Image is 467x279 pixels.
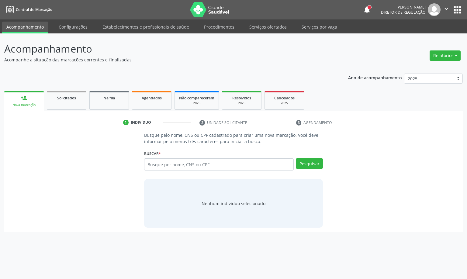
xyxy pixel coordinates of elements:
span: Resolvidos [232,95,251,101]
p: Ano de acompanhamento [348,74,402,81]
p: Acompanhamento [4,41,325,57]
a: Procedimentos [200,22,239,32]
img: img [428,3,441,16]
div: Nenhum indivíduo selecionado [202,200,265,207]
button: notifications [363,5,371,14]
span: Central de Marcação [16,7,52,12]
label: Buscar [144,149,161,158]
a: Configurações [54,22,92,32]
a: Acompanhamento [2,22,48,33]
button: apps [452,5,463,15]
span: Agendados [142,95,162,101]
a: Serviços por vaga [297,22,341,32]
div: 1 [123,120,129,125]
button:  [441,3,452,16]
span: Diretor de regulação [381,10,426,15]
div: 2025 [179,101,214,105]
div: 2025 [227,101,257,105]
button: Relatórios [430,50,461,61]
button: Pesquisar [296,158,323,169]
a: Serviços ofertados [245,22,291,32]
a: Central de Marcação [4,5,52,15]
div: person_add [21,95,27,101]
input: Busque por nome, CNS ou CPF [144,158,294,170]
i:  [443,5,450,12]
div: Indivíduo [131,120,151,125]
p: Acompanhe a situação das marcações correntes e finalizadas [4,57,325,63]
p: Busque pelo nome, CNS ou CPF cadastrado para criar uma nova marcação. Você deve informar pelo men... [144,132,323,145]
span: Cancelados [274,95,295,101]
div: Nova marcação [9,103,40,107]
div: 2025 [269,101,299,105]
a: Estabelecimentos e profissionais de saúde [98,22,193,32]
span: Na fila [103,95,115,101]
div: [PERSON_NAME] [381,5,426,10]
span: Solicitados [57,95,76,101]
span: Não compareceram [179,95,214,101]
